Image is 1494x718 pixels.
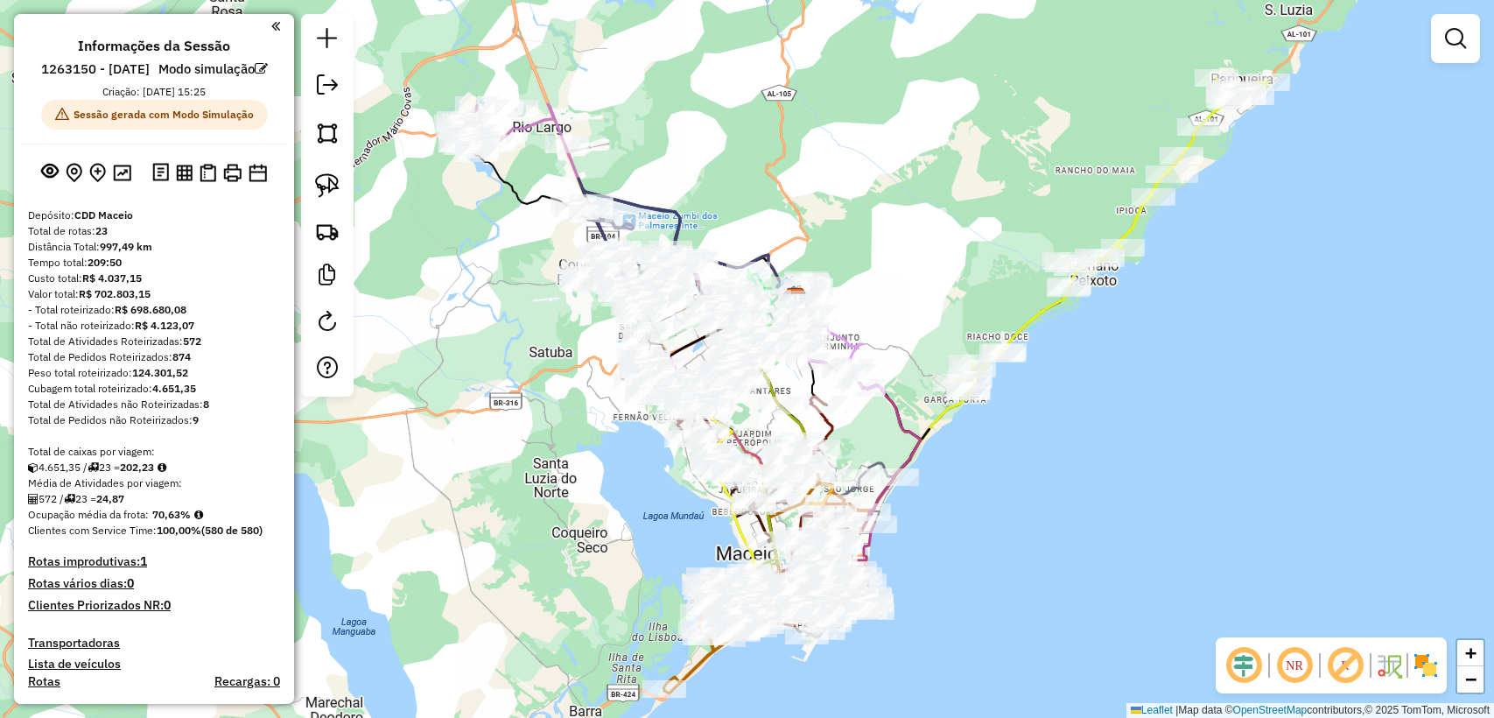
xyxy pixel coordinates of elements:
[193,413,199,426] strong: 9
[120,461,154,474] strong: 202,23
[28,208,280,223] div: Depósito:
[775,276,798,299] img: UDC zumpy
[1233,704,1308,716] a: OpenStreetMap
[158,61,268,77] h6: Modo simulação
[28,286,280,302] div: Valor total:
[315,219,340,243] img: Criar rota
[203,398,209,411] strong: 8
[95,224,108,237] strong: 23
[28,334,280,349] div: Total de Atividades Roteirizadas:
[782,285,805,307] img: FAD CDD Maceio
[28,460,280,475] div: 4.651,35 / 23 =
[127,575,134,591] strong: 0
[494,100,538,117] div: Atividade não roteirizada - ELIANE LUIZ DA SILVA
[158,462,166,473] i: Meta Caixas/viagem: 159,94 Diferença: 42,29
[220,160,245,186] button: Imprimir Rotas
[28,554,280,569] h4: Rotas improdutivas:
[1324,644,1366,686] span: Exibir rótulo
[79,287,151,300] strong: R$ 702.803,15
[135,319,194,332] strong: R$ 4.123,07
[41,61,150,77] h6: 1263150 - [DATE]
[172,160,196,184] button: Visualizar relatório de Roteirização
[812,531,856,549] div: Atividade não roteirizada - MARCOS ANDRE SILVA D
[761,465,804,482] div: Atividade não roteirizada - EMANOELA CORREIA DOS
[96,492,124,505] strong: 24,87
[41,100,268,130] span: Sessão gerada com Modo Simulação
[784,287,807,310] img: CDD Maceio
[315,121,340,145] img: Selecionar atividades - polígono
[86,159,109,187] button: Adicionar Atividades
[38,158,62,187] button: Exibir sessão original
[28,223,280,239] div: Total de rotas:
[28,349,280,365] div: Total de Pedidos Roteirizados:
[100,240,152,253] strong: 997,49 km
[310,21,345,60] a: Nova sessão e pesquisa
[28,412,280,428] div: Total de Pedidos não Roteirizados:
[28,381,280,397] div: Cubagem total roteirizado:
[1126,703,1494,718] div: Map data © contributors,© 2025 TomTom, Microsoft
[74,208,133,222] strong: CDD Maceio
[245,160,270,186] button: Disponibilidade de veículos
[271,16,280,36] a: Clique aqui para minimizar o painel
[28,491,280,507] div: 572 / 23 =
[88,462,99,473] i: Total de rotas
[28,462,39,473] i: Cubagem total roteirizado
[28,576,280,591] h4: Rotas vários dias:
[28,397,280,412] div: Total de Atividades não Roteirizadas:
[545,136,589,153] div: Atividade não roteirizada - ROSIANE
[1131,704,1173,716] a: Leaflet
[152,382,196,395] strong: 4.651,35
[28,239,280,255] div: Distância Total:
[194,510,203,520] em: Média calculada utilizando a maior ocupação (%Peso ou %Cubagem) de cada rota da sessão. Rotas cro...
[1273,644,1315,686] span: Ocultar NR
[1438,21,1473,56] a: Exibir filtros
[255,62,268,75] em: Alterar nome da sessão
[1457,666,1483,693] a: Zoom out
[28,302,280,318] div: - Total roteirizado:
[214,674,280,689] h4: Recargas: 0
[1457,640,1483,666] a: Zoom in
[164,597,171,613] strong: 0
[310,304,345,343] a: Reroteirizar Sessão
[1465,642,1476,664] span: +
[310,257,345,297] a: Criar modelo
[28,524,157,537] span: Clientes com Service Time:
[201,524,263,537] strong: (580 de 580)
[28,598,280,613] h4: Clientes Priorizados NR:
[28,657,280,672] h4: Lista de veículos
[78,38,230,54] h4: Informações da Sessão
[817,538,860,555] div: Atividade não roteirizada - AMARO DA SILVA SANTA
[28,444,280,460] div: Total de caixas por viagem:
[172,350,191,363] strong: 874
[95,84,213,100] div: Criação: [DATE] 15:25
[88,256,122,269] strong: 209:50
[109,160,135,184] button: Otimizar todas as rotas
[775,604,819,622] div: Atividade não roteirizada - JOSE HILTON BARROS C
[1223,644,1265,686] span: Ocultar deslocamento
[64,494,75,504] i: Total de rotas
[28,475,280,491] div: Média de Atividades por viagem:
[817,535,860,553] div: Atividade não roteirizada - PEROLINA JOANA DA SI
[28,255,280,271] div: Tempo total:
[308,212,347,250] a: Criar rota
[28,318,280,334] div: - Total não roteirizado:
[1175,704,1178,716] span: |
[132,366,188,379] strong: 124.301,52
[1465,668,1476,690] span: −
[1412,651,1440,679] img: Exibir/Ocultar setores
[196,160,220,186] button: Visualizar Romaneio
[816,536,859,553] div: Atividade não roteirizada - PEROLINA JOANA DA SI
[157,524,201,537] strong: 100,00%
[28,508,149,521] span: Ocupação média da frota:
[62,159,86,187] button: Centralizar mapa no depósito ou ponto de apoio
[28,365,280,381] div: Peso total roteirizado:
[149,159,172,187] button: Logs desbloquear sessão
[115,303,186,316] strong: R$ 698.680,08
[1375,651,1403,679] img: Fluxo de ruas
[28,636,280,651] h4: Transportadoras
[28,674,60,689] a: Rotas
[28,271,280,286] div: Custo total:
[28,494,39,504] i: Total de Atividades
[152,508,191,521] strong: 70,63%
